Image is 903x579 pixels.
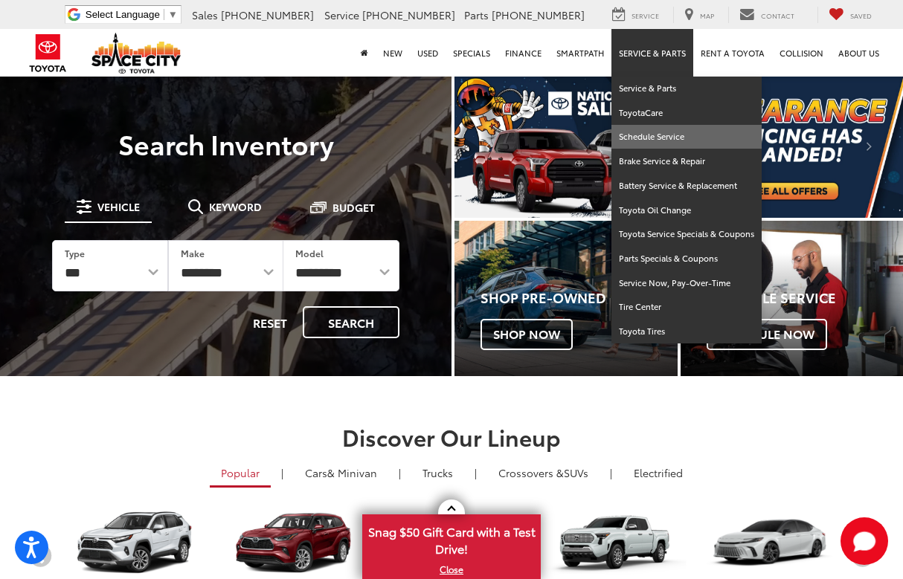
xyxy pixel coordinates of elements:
label: Model [295,247,324,259]
span: [PHONE_NUMBER] [221,7,314,22]
button: Click to view next picture. [836,104,903,188]
a: Service Now, Pay-Over-Time [611,271,762,296]
span: Map [700,10,714,20]
span: Schedule Now [707,319,827,350]
span: Snag $50 Gift Card with a Test Drive! [364,516,539,561]
a: Service [601,7,670,23]
span: Keyword [209,201,262,212]
a: Home [353,29,376,77]
a: Service & Parts [611,77,762,101]
h4: Shop Pre-Owned [481,291,678,305]
a: Battery Service & Replacement [611,174,762,198]
a: Select Language​ [86,9,178,20]
span: [PHONE_NUMBER] [362,7,455,22]
img: Toyota RAV4 [57,511,208,576]
section: Carousel section with vehicle pictures - may contain disclaimers. [454,74,903,218]
a: SmartPath [549,29,611,77]
span: Service [632,10,659,20]
span: Service [324,7,359,22]
div: Toyota [454,221,678,377]
span: Sales [192,7,218,22]
img: Toyota [20,29,76,77]
svg: Start Chat [841,517,888,565]
li: | [606,465,616,480]
a: Parts Specials & Coupons [611,247,762,271]
a: New [376,29,410,77]
a: ToyotaCare [611,101,762,126]
span: Budget [332,202,375,213]
a: Collision [772,29,831,77]
label: Make [181,247,205,259]
a: Shop Pre-Owned Shop Now [454,221,678,377]
a: Cars [294,460,388,485]
button: Toggle Chat Window [841,517,888,565]
a: Tire Center: Opens in a new tab [611,295,762,320]
li: | [395,465,405,480]
button: Reset [240,306,300,338]
li: | [277,465,287,480]
a: Map [673,7,725,23]
a: Specials [446,29,498,77]
img: Toyota Camry [694,511,845,575]
span: ▼ [168,9,178,20]
a: Schedule Service [611,125,762,149]
a: Electrified [623,460,694,485]
span: & Minivan [327,465,377,480]
span: Saved [850,10,872,20]
a: Service & Parts [611,29,693,77]
a: My Saved Vehicles [817,7,883,23]
a: Contact [728,7,806,23]
h3: Search Inventory [31,129,420,158]
a: Brake Service & Repair [611,149,762,174]
a: Popular [210,460,271,488]
img: Toyota Tacoma [535,511,686,576]
span: Vehicle [97,201,140,212]
span: [PHONE_NUMBER] [492,7,585,22]
a: Finance [498,29,549,77]
a: Used [410,29,446,77]
li: | [471,465,481,480]
a: SUVs [487,460,600,485]
a: Toyota Oil Change [611,198,762,223]
span: Select Language [86,9,160,20]
img: Space City Toyota [91,33,181,74]
label: Type [65,247,85,259]
span: Shop Now [481,319,573,350]
img: Toyota Highlander [216,511,367,576]
span: Contact [761,10,794,20]
a: Rent a Toyota [693,29,772,77]
a: About Us [831,29,887,77]
a: Toyota Service Specials & Coupons [611,222,762,247]
span: Parts [464,7,489,22]
h2: Discover Our Lineup [28,424,875,449]
button: Click to view previous picture. [454,104,521,188]
span: Crossovers & [498,465,564,480]
button: Search [303,306,399,338]
a: Toyota Tires [611,320,762,343]
a: Trucks [411,460,464,485]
